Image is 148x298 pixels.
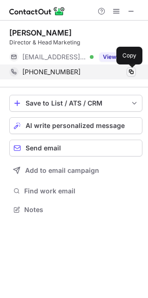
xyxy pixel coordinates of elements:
[22,68,81,76] span: [PHONE_NUMBER]
[24,206,139,214] span: Notes
[9,203,142,216] button: Notes
[9,28,72,37] div: [PERSON_NAME]
[99,52,136,62] button: Reveal Button
[26,144,61,152] span: Send email
[9,6,65,17] img: ContactOut v5.3.10
[9,117,142,134] button: AI write personalized message
[9,184,142,198] button: Find work email
[26,122,125,129] span: AI write personalized message
[9,38,142,47] div: Director & Head Marketing
[9,162,142,179] button: Add to email campaign
[9,140,142,156] button: Send email
[26,99,126,107] div: Save to List / ATS / CRM
[22,53,87,61] span: [EMAIL_ADDRESS][DOMAIN_NAME]
[25,167,99,174] span: Add to email campaign
[24,187,139,195] span: Find work email
[9,95,142,112] button: save-profile-one-click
